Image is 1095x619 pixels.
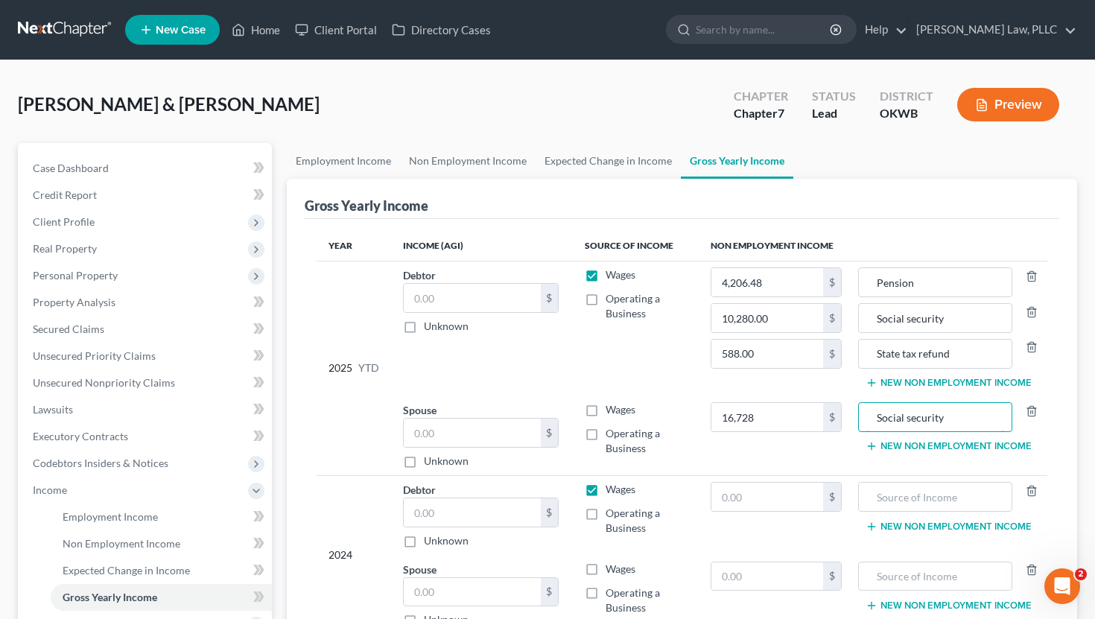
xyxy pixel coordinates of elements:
[400,143,536,179] a: Non Employment Income
[21,396,272,423] a: Lawsuits
[33,323,104,335] span: Secured Claims
[21,289,272,316] a: Property Analysis
[224,16,288,43] a: Home
[541,284,559,312] div: $
[404,578,541,606] input: 0.00
[21,155,272,182] a: Case Dashboard
[51,557,272,584] a: Expected Change in Income
[403,402,437,418] label: Spouse
[305,197,428,215] div: Gross Yearly Income
[51,584,272,611] a: Gross Yearly Income
[33,162,109,174] span: Case Dashboard
[21,316,272,343] a: Secured Claims
[880,105,933,122] div: OKWB
[812,88,856,105] div: Status
[866,340,1003,368] input: Source of Income
[287,143,400,179] a: Employment Income
[711,340,824,368] input: 0.00
[866,440,1032,452] button: New Non Employment Income
[823,340,841,368] div: $
[63,564,190,577] span: Expected Change in Income
[909,16,1076,43] a: [PERSON_NAME] Law, PLLC
[288,16,384,43] a: Client Portal
[823,562,841,591] div: $
[403,562,437,577] label: Spouse
[1075,568,1087,580] span: 2
[866,268,1003,296] input: Source of Income
[18,93,320,115] span: [PERSON_NAME] & [PERSON_NAME]
[699,231,1047,261] th: Non Employment Income
[711,403,824,431] input: 0.00
[33,188,97,201] span: Credit Report
[734,88,788,105] div: Chapter
[33,215,95,228] span: Client Profile
[391,231,574,261] th: Income (AGI)
[866,562,1003,591] input: Source of Income
[384,16,498,43] a: Directory Cases
[404,498,541,527] input: 0.00
[404,419,541,447] input: 0.00
[21,369,272,396] a: Unsecured Nonpriority Claims
[711,268,824,296] input: 0.00
[403,482,436,498] label: Debtor
[541,498,559,527] div: $
[573,231,699,261] th: Source of Income
[696,16,832,43] input: Search by name...
[711,304,824,332] input: 0.00
[33,242,97,255] span: Real Property
[33,269,118,282] span: Personal Property
[957,88,1059,121] button: Preview
[1044,568,1080,604] iframe: Intercom live chat
[823,268,841,296] div: $
[711,562,824,591] input: 0.00
[880,88,933,105] div: District
[33,376,175,389] span: Unsecured Nonpriority Claims
[358,361,379,375] span: YTD
[541,419,559,447] div: $
[606,483,635,495] span: Wages
[51,530,272,557] a: Non Employment Income
[33,403,73,416] span: Lawsuits
[317,231,391,261] th: Year
[823,304,841,332] div: $
[63,537,180,550] span: Non Employment Income
[866,304,1003,332] input: Source of Income
[33,349,156,362] span: Unsecured Priority Claims
[606,268,635,281] span: Wages
[866,483,1003,511] input: Source of Income
[404,284,541,312] input: 0.00
[328,267,379,469] div: 2025
[33,296,115,308] span: Property Analysis
[156,25,206,36] span: New Case
[823,483,841,511] div: $
[606,427,660,454] span: Operating a Business
[33,483,67,496] span: Income
[424,533,469,548] label: Unknown
[711,483,824,511] input: 0.00
[866,521,1032,533] button: New Non Employment Income
[857,16,907,43] a: Help
[734,105,788,122] div: Chapter
[823,403,841,431] div: $
[63,510,158,523] span: Employment Income
[424,319,469,334] label: Unknown
[606,292,660,320] span: Operating a Business
[866,403,1003,431] input: Source of Income
[21,343,272,369] a: Unsecured Priority Claims
[33,430,128,442] span: Executory Contracts
[606,507,660,534] span: Operating a Business
[866,600,1032,612] button: New Non Employment Income
[606,586,660,614] span: Operating a Business
[21,182,272,209] a: Credit Report
[606,403,635,416] span: Wages
[21,423,272,450] a: Executory Contracts
[812,105,856,122] div: Lead
[63,591,157,603] span: Gross Yearly Income
[51,504,272,530] a: Employment Income
[778,106,784,120] span: 7
[33,457,168,469] span: Codebtors Insiders & Notices
[403,267,436,283] label: Debtor
[536,143,681,179] a: Expected Change in Income
[866,377,1032,389] button: New Non Employment Income
[424,454,469,469] label: Unknown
